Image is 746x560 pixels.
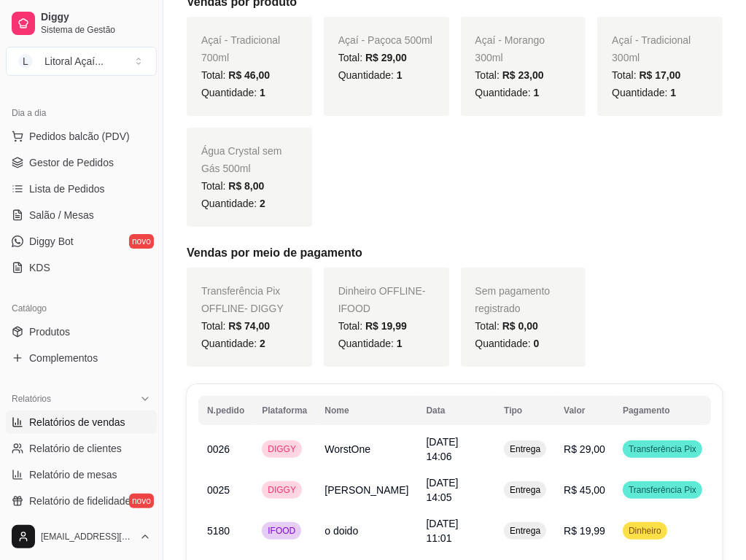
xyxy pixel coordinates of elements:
[475,69,544,81] span: Total:
[6,101,157,125] div: Dia a dia
[316,470,417,510] td: [PERSON_NAME]
[29,494,131,508] span: Relatório de fidelidade
[626,525,664,537] span: Dinheiro
[41,24,151,36] span: Sistema de Gestão
[29,260,50,275] span: KDS
[6,47,157,76] button: Select a team
[534,87,540,98] span: 1
[316,396,417,425] th: Nome
[253,396,316,425] th: Plataforma
[612,34,691,63] span: Açaí - Tradicional 300ml
[201,145,281,174] span: Água Crystal sem Gás 500ml
[228,320,270,332] span: R$ 74,00
[427,477,459,503] span: [DATE] 14:05
[6,151,157,174] a: Gestor de Pedidos
[418,396,496,425] th: Data
[41,531,133,542] span: [EMAIL_ADDRESS][DOMAIN_NAME]
[29,351,98,365] span: Complementos
[397,69,403,81] span: 1
[6,230,157,253] a: Diggy Botnovo
[534,338,540,349] span: 0
[41,11,151,24] span: Diggy
[207,525,230,537] span: 5180
[29,415,125,429] span: Relatórios de vendas
[626,443,699,455] span: Transferência Pix
[201,320,270,332] span: Total:
[6,437,157,460] a: Relatório de clientes
[29,324,70,339] span: Produtos
[201,180,264,192] span: Total:
[260,87,265,98] span: 1
[555,396,614,425] th: Valor
[6,346,157,370] a: Complementos
[612,69,680,81] span: Total:
[29,129,130,144] span: Pedidos balcão (PDV)
[201,198,265,209] span: Quantidade:
[316,510,417,551] td: o doido
[338,338,403,349] span: Quantidade:
[6,6,157,41] a: DiggySistema de Gestão
[44,54,104,69] div: Litoral Açaí ...
[201,87,265,98] span: Quantidade:
[475,285,551,314] span: Sem pagamento registrado
[640,69,681,81] span: R$ 17,00
[427,436,459,462] span: [DATE] 14:06
[265,525,298,537] span: IFOOD
[29,155,114,170] span: Gestor de Pedidos
[502,69,544,81] span: R$ 23,00
[6,177,157,201] a: Lista de Pedidos
[201,34,280,63] span: Açaí - Tradicional 700ml
[502,320,538,332] span: R$ 0,00
[338,320,407,332] span: Total:
[365,320,407,332] span: R$ 19,99
[29,467,117,482] span: Relatório de mesas
[6,125,157,148] button: Pedidos balcão (PDV)
[29,208,94,222] span: Salão / Mesas
[316,429,417,470] td: WorstOne
[6,519,157,554] button: [EMAIL_ADDRESS][DOMAIN_NAME]
[338,69,403,81] span: Quantidade:
[564,525,605,537] span: R$ 19,99
[207,443,230,455] span: 0026
[564,443,605,455] span: R$ 29,00
[187,244,723,262] h5: Vendas por meio de pagamento
[260,338,265,349] span: 2
[29,441,122,456] span: Relatório de clientes
[475,87,540,98] span: Quantidade:
[18,54,33,69] span: L
[475,320,538,332] span: Total:
[265,484,299,496] span: DIGGY
[228,180,264,192] span: R$ 8,00
[397,338,403,349] span: 1
[6,297,157,320] div: Catálogo
[338,52,407,63] span: Total:
[228,69,270,81] span: R$ 46,00
[507,484,543,496] span: Entrega
[201,69,270,81] span: Total:
[507,443,543,455] span: Entrega
[475,338,540,349] span: Quantidade:
[6,463,157,486] a: Relatório de mesas
[207,484,230,496] span: 0025
[614,396,711,425] th: Pagamento
[495,396,555,425] th: Tipo
[29,182,105,196] span: Lista de Pedidos
[564,484,605,496] span: R$ 45,00
[670,87,676,98] span: 1
[6,411,157,434] a: Relatórios de vendas
[427,518,459,544] span: [DATE] 11:01
[507,525,543,537] span: Entrega
[365,52,407,63] span: R$ 29,00
[475,34,545,63] span: Açaí - Morango 300ml
[338,285,426,314] span: Dinheiro OFFLINE - IFOOD
[201,338,265,349] span: Quantidade:
[6,203,157,227] a: Salão / Mesas
[338,34,432,46] span: Açaí - Paçoca 500ml
[6,489,157,513] a: Relatório de fidelidadenovo
[198,396,253,425] th: N.pedido
[6,256,157,279] a: KDS
[12,393,51,405] span: Relatórios
[612,87,676,98] span: Quantidade:
[201,285,284,314] span: Transferência Pix OFFLINE - DIGGY
[260,198,265,209] span: 2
